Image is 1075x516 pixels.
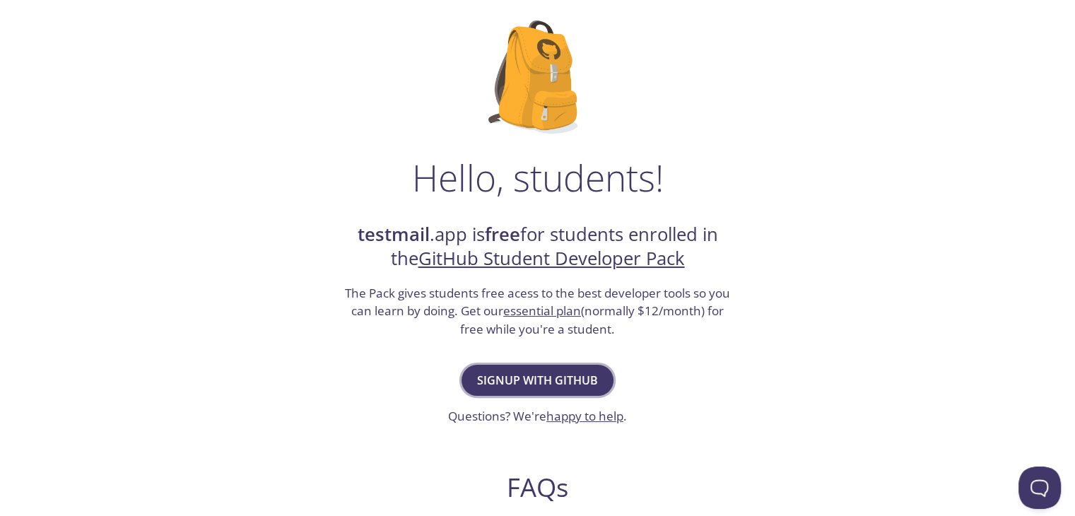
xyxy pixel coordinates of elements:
h2: FAQs [266,471,809,503]
a: GitHub Student Developer Pack [418,246,685,271]
span: Signup with GitHub [477,370,598,390]
strong: free [485,222,520,247]
h3: The Pack gives students free acess to the best developer tools so you can learn by doing. Get our... [343,284,732,339]
button: Signup with GitHub [462,365,613,396]
h1: Hello, students! [412,156,664,199]
strong: testmail [358,222,430,247]
h2: .app is for students enrolled in the [343,223,732,271]
a: essential plan [503,303,581,319]
a: happy to help [546,408,623,424]
iframe: Help Scout Beacon - Open [1018,467,1061,509]
h3: Questions? We're . [448,407,627,426]
img: github-student-backpack.png [488,20,587,134]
